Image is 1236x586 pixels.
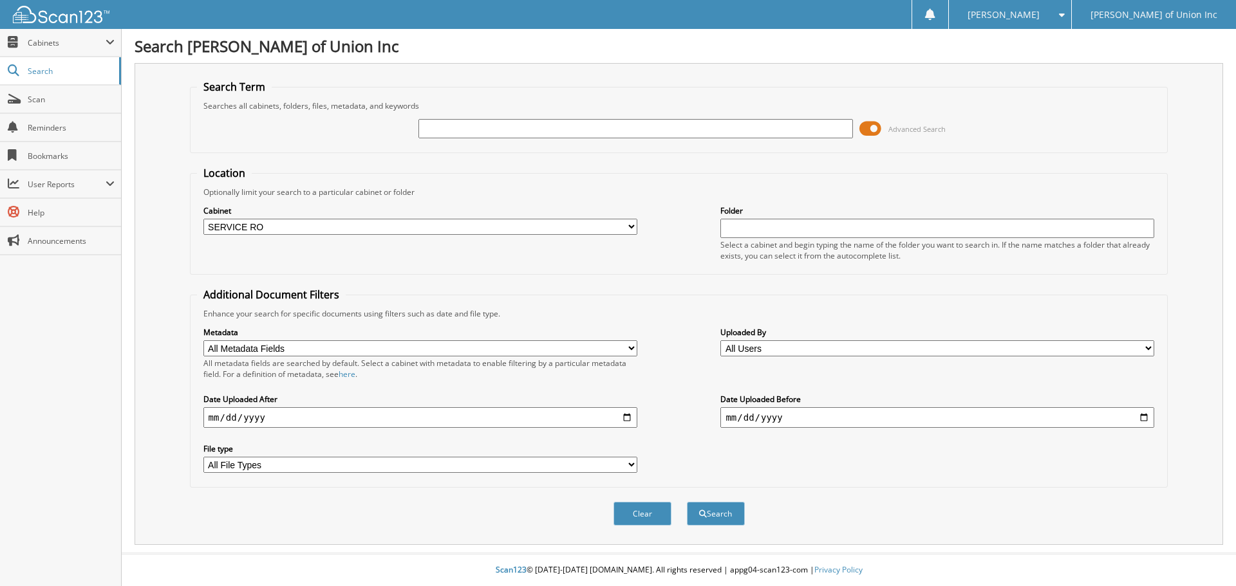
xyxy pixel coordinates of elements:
[197,80,272,94] legend: Search Term
[203,205,637,216] label: Cabinet
[122,554,1236,586] div: © [DATE]-[DATE] [DOMAIN_NAME]. All rights reserved | appg04-scan123-com |
[888,124,946,134] span: Advanced Search
[28,179,106,190] span: User Reports
[613,502,671,526] button: Clear
[720,205,1154,216] label: Folder
[720,407,1154,428] input: end
[203,327,637,338] label: Metadata
[1091,11,1217,19] span: [PERSON_NAME] of Union Inc
[496,564,527,575] span: Scan123
[28,94,115,105] span: Scan
[28,37,106,48] span: Cabinets
[968,11,1040,19] span: [PERSON_NAME]
[814,564,863,575] a: Privacy Policy
[28,207,115,218] span: Help
[687,502,745,526] button: Search
[13,6,109,23] img: scan123-logo-white.svg
[28,122,115,133] span: Reminders
[203,407,637,428] input: start
[197,100,1161,111] div: Searches all cabinets, folders, files, metadata, and keywords
[28,235,115,246] span: Announcements
[197,187,1161,197] div: Optionally limit your search to a particular cabinet or folder
[197,166,252,180] legend: Location
[203,394,637,405] label: Date Uploaded After
[720,327,1154,338] label: Uploaded By
[339,369,355,380] a: here
[720,239,1154,261] div: Select a cabinet and begin typing the name of the folder you want to search in. If the name match...
[1172,524,1236,586] iframe: Chat Widget
[203,358,637,380] div: All metadata fields are searched by default. Select a cabinet with metadata to enable filtering b...
[197,288,346,302] legend: Additional Document Filters
[28,151,115,161] span: Bookmarks
[28,66,113,77] span: Search
[135,35,1223,57] h1: Search [PERSON_NAME] of Union Inc
[203,443,637,454] label: File type
[197,308,1161,319] div: Enhance your search for specific documents using filters such as date and file type.
[720,394,1154,405] label: Date Uploaded Before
